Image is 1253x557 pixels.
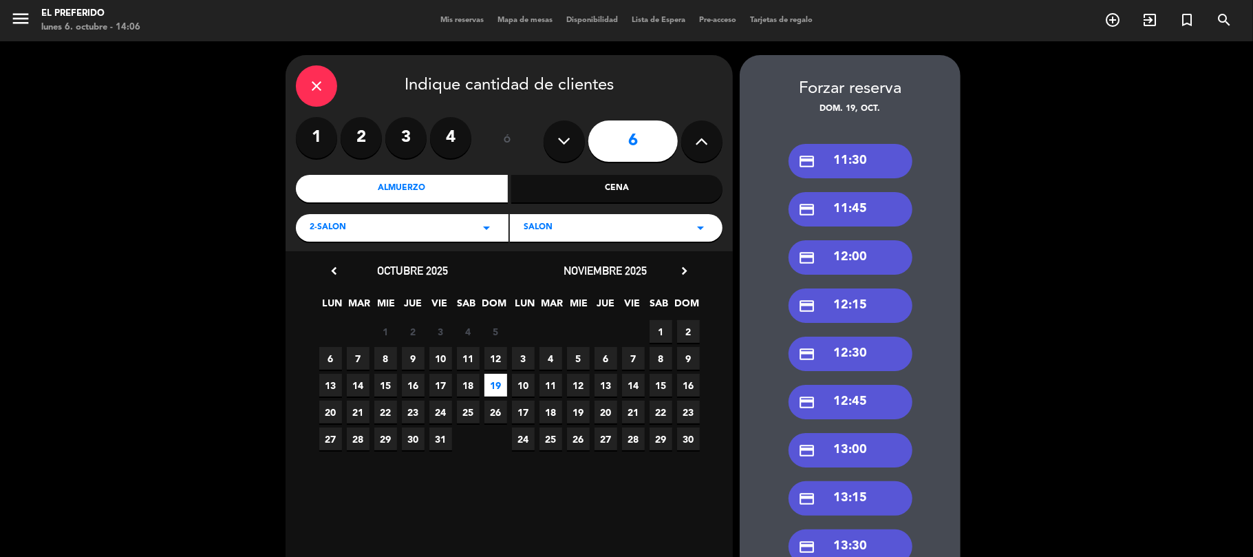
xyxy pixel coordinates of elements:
div: Indique cantidad de clientes [296,65,722,107]
i: chevron_left [327,264,341,278]
div: El Preferido [41,7,140,21]
label: 4 [430,117,471,158]
div: 11:30 [789,144,912,178]
span: 2 [677,320,700,343]
span: octubre 2025 [378,264,449,277]
i: credit_card [799,346,816,363]
span: 20 [319,401,342,423]
span: 9 [402,347,425,370]
i: close [308,78,325,94]
div: 13:15 [789,481,912,516]
span: 14 [347,374,370,397]
span: 26 [567,428,590,450]
span: LUN [321,295,344,318]
span: 24 [429,401,452,423]
span: DOM [675,295,698,318]
button: menu [10,8,31,34]
i: exit_to_app [1142,12,1158,28]
span: 12 [567,374,590,397]
span: Pre-acceso [692,17,743,24]
span: 24 [512,428,535,450]
span: 27 [319,428,342,450]
span: 12 [484,347,507,370]
i: turned_in_not [1179,12,1195,28]
div: 13:00 [789,433,912,467]
span: 25 [457,401,480,423]
span: 10 [512,374,535,397]
i: arrow_drop_down [692,220,709,236]
span: 19 [484,374,507,397]
span: 6 [319,347,342,370]
span: 2 [402,320,425,343]
i: credit_card [799,153,816,170]
span: 18 [457,374,480,397]
span: 18 [539,401,562,423]
span: 7 [622,347,645,370]
span: 26 [484,401,507,423]
span: VIE [621,295,644,318]
i: credit_card [799,490,816,507]
span: Lista de Espera [625,17,692,24]
span: MAR [348,295,371,318]
span: 11 [457,347,480,370]
span: 20 [595,401,617,423]
span: VIE [429,295,451,318]
div: lunes 6. octubre - 14:06 [41,21,140,34]
span: 8 [650,347,672,370]
span: 2-SALON [310,221,346,235]
span: 21 [622,401,645,423]
span: DOM [482,295,505,318]
span: noviembre 2025 [564,264,647,277]
span: 27 [595,428,617,450]
span: 17 [512,401,535,423]
i: chevron_right [677,264,692,278]
i: credit_card [799,249,816,266]
span: 28 [347,428,370,450]
span: 14 [622,374,645,397]
span: JUE [595,295,617,318]
div: 12:45 [789,385,912,419]
span: MIE [568,295,590,318]
div: 12:30 [789,337,912,371]
span: 3 [429,320,452,343]
span: 4 [457,320,480,343]
div: 12:00 [789,240,912,275]
span: 31 [429,428,452,450]
span: Tarjetas de regalo [743,17,820,24]
span: 5 [567,347,590,370]
span: 1 [374,320,397,343]
span: 23 [677,401,700,423]
span: 22 [650,401,672,423]
label: 1 [296,117,337,158]
span: Mapa de mesas [491,17,559,24]
div: 11:45 [789,192,912,227]
span: 29 [374,428,397,450]
div: dom. 19, oct. [740,103,961,116]
span: 13 [319,374,342,397]
span: 15 [374,374,397,397]
span: 11 [539,374,562,397]
i: credit_card [799,201,816,218]
span: 28 [622,428,645,450]
i: arrow_drop_down [478,220,495,236]
div: ó [485,117,530,165]
span: 19 [567,401,590,423]
div: Cena [511,175,723,202]
span: 22 [374,401,397,423]
span: 1 [650,320,672,343]
span: MIE [375,295,398,318]
label: 2 [341,117,382,158]
span: SALON [524,221,553,235]
span: LUN [514,295,537,318]
span: 25 [539,428,562,450]
i: credit_card [799,442,816,459]
span: 29 [650,428,672,450]
span: JUE [402,295,425,318]
i: credit_card [799,297,816,315]
span: 3 [512,347,535,370]
i: search [1216,12,1232,28]
span: 13 [595,374,617,397]
span: 9 [677,347,700,370]
span: 16 [677,374,700,397]
span: 4 [539,347,562,370]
